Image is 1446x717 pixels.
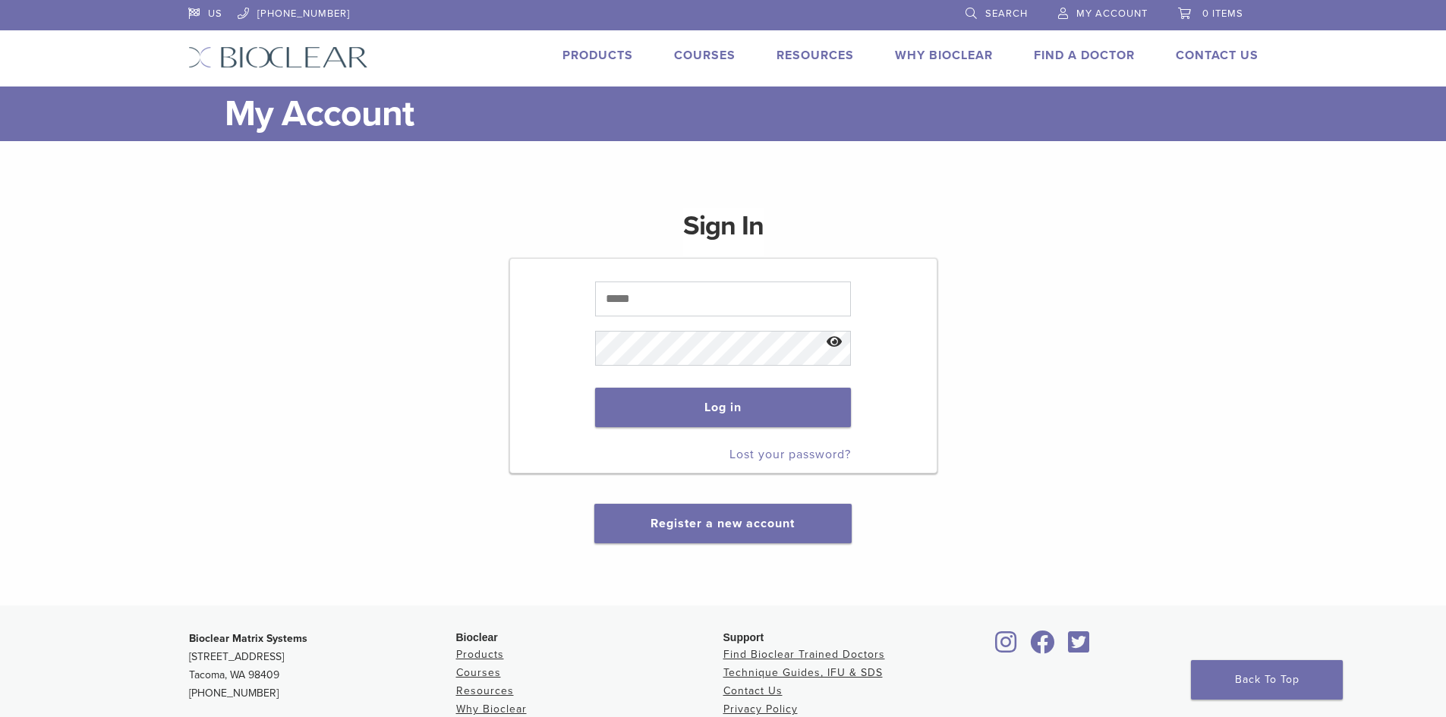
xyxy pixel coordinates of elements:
a: Register a new account [651,516,795,531]
a: Contact Us [723,684,783,697]
a: Bioclear [1063,640,1095,655]
strong: Bioclear Matrix Systems [189,632,307,645]
a: Back To Top [1191,660,1343,700]
a: Bioclear [991,640,1022,655]
a: Why Bioclear [895,48,993,63]
a: Resources [456,684,514,697]
button: Log in [595,388,851,427]
a: Find A Doctor [1034,48,1135,63]
a: Resources [777,48,854,63]
span: Support [723,631,764,643]
span: Search [985,8,1028,20]
a: Courses [456,666,501,679]
p: [STREET_ADDRESS] Tacoma, WA 98409 [PHONE_NUMBER] [189,630,456,703]
span: 0 items [1202,8,1243,20]
a: Products [456,648,504,661]
h1: Sign In [683,208,764,256]
a: Contact Us [1176,48,1259,63]
a: Why Bioclear [456,703,527,715]
span: Bioclear [456,631,498,643]
a: Bioclear [1025,640,1060,655]
a: Lost your password? [729,447,851,462]
button: Show password [818,323,851,362]
a: Privacy Policy [723,703,798,715]
img: Bioclear [188,46,368,68]
h1: My Account [225,86,1259,141]
a: Courses [674,48,736,63]
a: Technique Guides, IFU & SDS [723,666,883,679]
a: Products [562,48,633,63]
a: Find Bioclear Trained Doctors [723,648,885,661]
button: Register a new account [594,504,851,543]
span: My Account [1076,8,1148,20]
